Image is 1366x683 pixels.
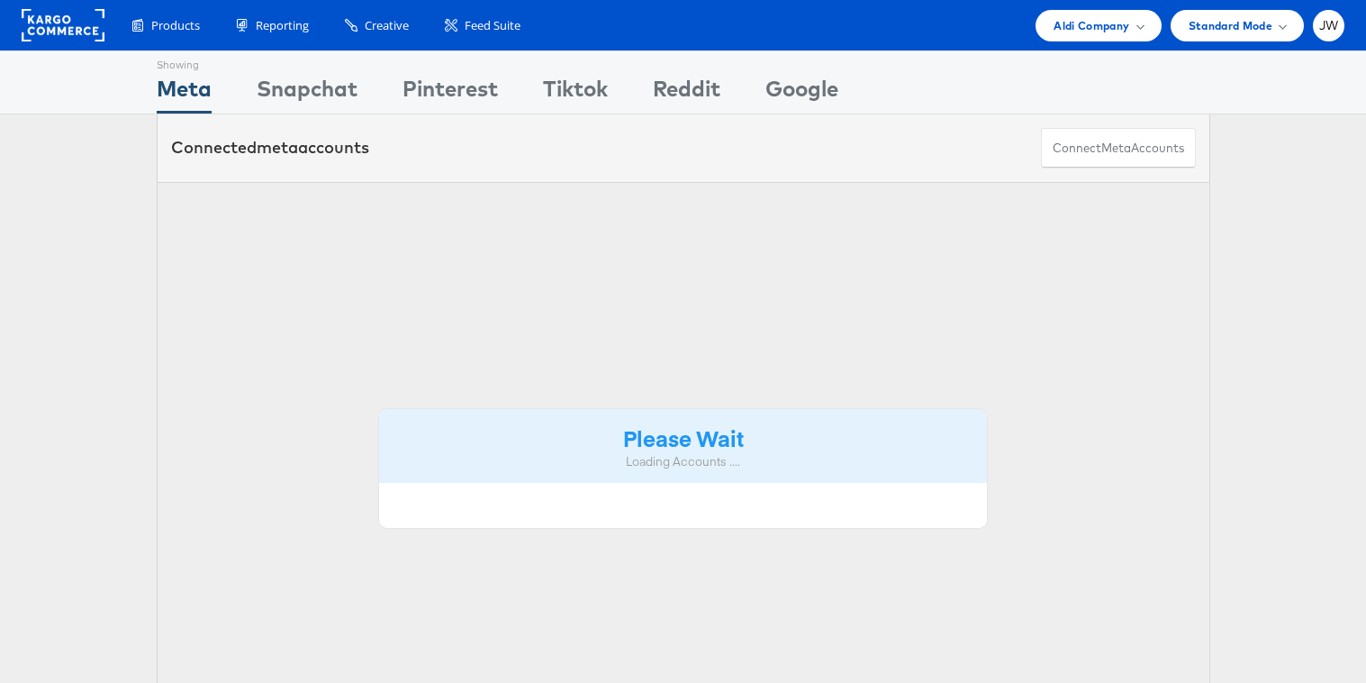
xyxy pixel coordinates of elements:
div: Snapchat [257,73,357,114]
span: JW [1319,20,1339,32]
span: Products [151,17,200,34]
div: Pinterest [403,73,498,114]
span: Reporting [256,17,309,34]
div: Tiktok [543,73,608,114]
span: meta [257,137,298,158]
span: Standard Mode [1189,16,1272,35]
span: Aldi Company [1054,16,1129,35]
span: meta [1101,140,1131,157]
span: Feed Suite [465,17,520,34]
button: ConnectmetaAccounts [1041,128,1196,168]
div: Meta [157,73,212,114]
div: Google [765,73,838,114]
div: Showing [157,51,212,73]
span: Creative [365,17,409,34]
div: Loading Accounts .... [393,453,974,470]
strong: Please Wait [623,423,744,452]
div: Reddit [653,73,720,114]
div: Connected accounts [171,136,369,159]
